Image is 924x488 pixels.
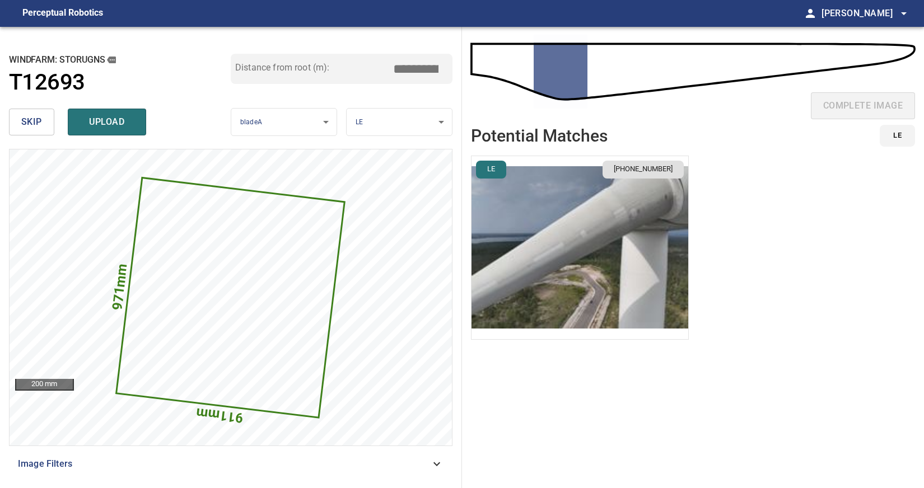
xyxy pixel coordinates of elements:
div: Image Filters [9,451,452,477]
button: skip [9,109,54,135]
div: LE [347,108,452,137]
text: 971mm [109,262,130,311]
text: 911mm [195,405,244,426]
span: LE [893,129,902,142]
button: LE [476,161,506,179]
button: LE [880,125,915,147]
span: [PHONE_NUMBER] [607,164,679,175]
span: upload [80,114,134,130]
span: Image Filters [18,457,430,471]
button: [PERSON_NAME] [817,2,911,25]
span: LE [356,118,363,126]
span: arrow_drop_down [897,7,911,20]
button: upload [68,109,146,135]
img: Storugns/T12693/2025-08-14-10/2025-08-15-2/inspectionData/image57wp66.jpg [472,156,688,339]
h1: T12693 [9,69,85,96]
h2: Potential Matches [471,126,608,145]
div: bladeA [231,108,337,137]
label: Distance from root (m): [235,63,329,72]
h2: windfarm: Storugns [9,54,231,66]
span: LE [480,164,502,175]
span: skip [21,114,42,130]
span: person [804,7,817,20]
span: [PERSON_NAME] [822,6,911,21]
figcaption: Perceptual Robotics [22,4,103,22]
a: T12693 [9,69,231,96]
button: copy message details [105,54,118,66]
span: bladeA [240,118,262,126]
div: id [873,125,915,147]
